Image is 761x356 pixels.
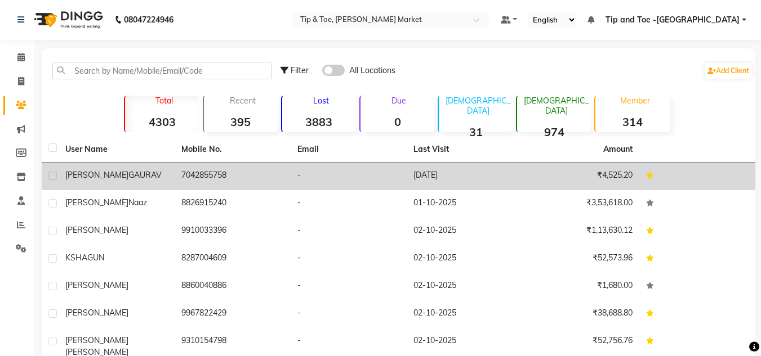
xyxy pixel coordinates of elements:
[439,125,513,139] strong: 31
[59,137,175,163] th: User Name
[349,65,395,76] span: All Locations
[291,300,407,328] td: -
[291,273,407,300] td: -
[523,245,639,273] td: ₹52,573.96
[291,163,407,190] td: -
[597,137,639,162] th: Amount
[363,96,434,106] p: Due
[705,63,752,79] a: Add Client
[125,115,199,129] strong: 4303
[175,163,291,190] td: 7042855758
[407,245,523,273] td: 02-10-2025
[65,225,128,235] span: [PERSON_NAME]
[175,137,291,163] th: Mobile No.
[291,65,309,75] span: Filter
[407,190,523,218] td: 01-10-2025
[523,273,639,300] td: ₹1,680.00
[407,273,523,300] td: 02-10-2025
[65,197,128,208] span: [PERSON_NAME]
[407,163,523,190] td: [DATE]
[407,137,523,163] th: Last Visit
[291,245,407,273] td: -
[407,300,523,328] td: 02-10-2025
[204,115,278,129] strong: 395
[65,170,128,180] span: [PERSON_NAME]
[175,300,291,328] td: 9967822429
[124,4,173,35] b: 08047224946
[361,115,434,129] strong: 0
[175,273,291,300] td: 8860040886
[291,137,407,163] th: Email
[291,218,407,245] td: -
[128,197,147,208] span: naaz
[523,190,639,218] td: ₹3,53,618.00
[517,125,591,139] strong: 974
[65,308,128,318] span: [PERSON_NAME]
[443,96,513,116] p: [DEMOGRAPHIC_DATA]
[606,14,740,26] span: Tip and Toe -[GEOGRAPHIC_DATA]
[523,218,639,245] td: ₹1,13,630.12
[523,300,639,328] td: ₹38,688.80
[29,4,106,35] img: logo
[65,253,104,263] span: KSHAGUN
[175,245,291,273] td: 8287004609
[65,280,128,290] span: [PERSON_NAME]
[130,96,199,106] p: Total
[522,96,591,116] p: [DEMOGRAPHIC_DATA]
[208,96,278,106] p: Recent
[175,218,291,245] td: 9910033396
[65,335,128,345] span: [PERSON_NAME]
[175,190,291,218] td: 8826915240
[600,96,669,106] p: Member
[52,62,272,79] input: Search by Name/Mobile/Email/Code
[595,115,669,129] strong: 314
[282,115,356,129] strong: 3883
[287,96,356,106] p: Lost
[291,190,407,218] td: -
[407,218,523,245] td: 02-10-2025
[128,170,162,180] span: GAURAV
[523,163,639,190] td: ₹4,525.20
